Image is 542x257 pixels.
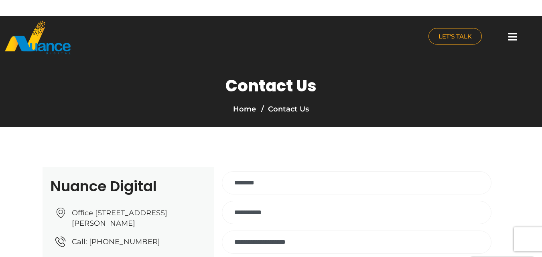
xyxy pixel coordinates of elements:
span: LET'S TALK [438,33,472,39]
a: Office [STREET_ADDRESS][PERSON_NAME] [55,208,206,229]
span: Call: [PHONE_NUMBER] [70,237,160,247]
span: Office [STREET_ADDRESS][PERSON_NAME] [70,208,206,229]
a: Home [233,105,256,113]
li: Contact Us [259,103,309,115]
img: nuance-qatar_logo [4,20,71,55]
a: LET'S TALK [428,28,482,45]
a: nuance-qatar_logo [4,20,267,55]
h1: Contact Us [225,76,317,95]
a: Call: [PHONE_NUMBER] [55,237,206,247]
h2: Nuance Digital [51,179,206,194]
